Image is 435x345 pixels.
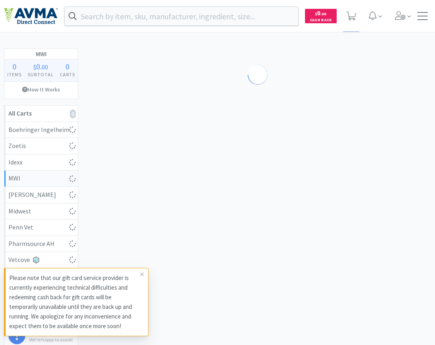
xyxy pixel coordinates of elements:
a: MWI [4,170,78,187]
span: 00 [42,63,48,71]
h4: Carts [57,71,78,78]
div: MWI [8,173,74,184]
input: Search by item, sku, manufacturer, ingredient, size... [65,7,298,25]
span: Cash Back [310,18,332,23]
a: Penn Vet [4,219,78,236]
div: Idexx [8,157,74,168]
a: Zoetis [4,138,78,154]
span: $ [315,11,317,16]
div: Midwest [8,206,74,217]
a: Vetcove [4,252,78,268]
div: [PERSON_NAME] [8,190,74,200]
a: $0.00Cash Back [305,5,337,27]
img: e4e33dab9f054f5782a47901c742baa9_102.png [4,8,58,24]
div: Vetcove [8,255,74,265]
a: All Carts0 [4,106,78,122]
a: Midwest [4,203,78,220]
strong: All Carts [8,109,32,117]
i: 0 [70,110,76,118]
p: Please note that our gift card service provider is currently experiencing technical difficulties ... [9,273,140,331]
span: 0 [315,9,326,17]
div: Zoetis [8,141,74,151]
div: . [25,63,57,71]
a: Idexx [4,154,78,171]
span: 0 [36,61,40,71]
a: Boehringer Ingelheim [4,122,78,138]
span: . 00 [320,11,326,16]
span: $ [33,63,36,71]
a: How It Works [4,82,78,97]
div: Boehringer Ingelheim [8,125,74,135]
span: 0 [65,61,69,71]
div: Pharmsource AH [8,239,74,249]
span: 0 [12,61,16,71]
a: Pharmsource AH [4,236,78,252]
a: [PERSON_NAME] [4,187,78,203]
h4: Items [4,71,25,78]
h1: MWI [4,49,78,59]
div: Penn Vet [8,222,74,233]
h4: Subtotal [25,71,57,78]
